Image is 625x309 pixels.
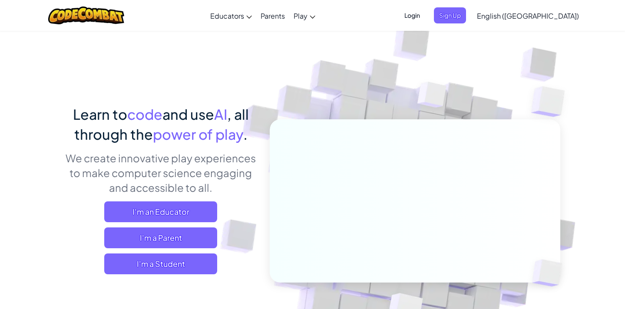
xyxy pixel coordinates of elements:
[434,7,466,23] button: Sign Up
[256,4,289,27] a: Parents
[473,4,583,27] a: English ([GEOGRAPHIC_DATA])
[65,151,257,195] p: We create innovative play experiences to make computer science engaging and accessible to all.
[210,11,244,20] span: Educators
[514,65,589,138] img: Overlap cubes
[517,241,582,305] img: Overlap cubes
[206,4,256,27] a: Educators
[289,4,320,27] a: Play
[399,7,425,23] button: Login
[48,7,124,24] img: CodeCombat logo
[153,125,243,143] span: power of play
[401,65,463,129] img: Overlap cubes
[477,11,579,20] span: English ([GEOGRAPHIC_DATA])
[104,201,217,222] a: I'm an Educator
[162,105,214,123] span: and use
[127,105,162,123] span: code
[104,253,217,274] button: I'm a Student
[104,227,217,248] a: I'm a Parent
[214,105,227,123] span: AI
[294,11,308,20] span: Play
[243,125,248,143] span: .
[73,105,127,123] span: Learn to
